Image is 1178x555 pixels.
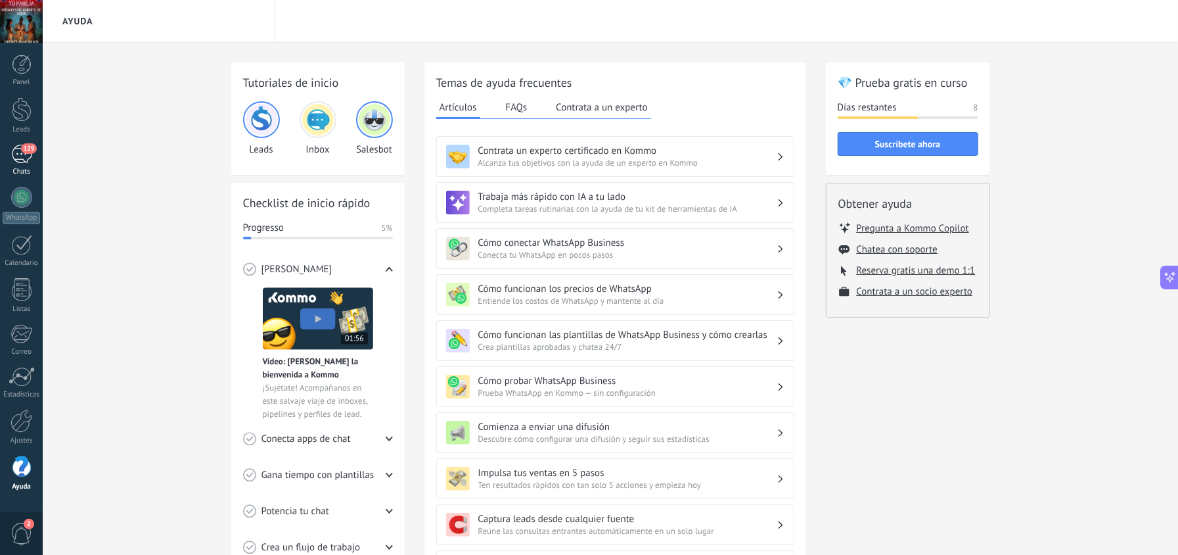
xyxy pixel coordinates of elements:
[838,195,978,212] h2: Obtener ayuda
[300,101,336,156] div: Inbox
[261,541,361,554] span: Crea un flujo de trabajo
[478,525,777,537] span: Reúne las consultas entrantes automáticamente en un solo lugar
[3,78,41,87] div: Panel
[24,519,34,529] span: 2
[478,283,777,295] h3: Cómo funcionan los precios de WhatsApp
[261,469,374,482] span: Gana tiempo con plantillas
[503,97,531,117] button: FAQs
[436,97,480,119] button: Artículos
[857,285,973,298] button: Contrata a un socio experto
[478,191,777,203] h3: Trabaja más rápido con IA a tu lado
[478,157,777,168] span: Alcanza tus objetivos con la ayuda de un experto en Kommo
[838,132,978,156] button: Suscríbete ahora
[3,259,41,268] div: Calendario
[973,101,978,114] span: 8
[21,143,36,154] span: 129
[243,222,284,235] span: Progresso
[3,483,41,491] div: Ayuda
[875,139,941,149] span: Suscríbete ahora
[478,387,777,398] span: Prueba WhatsApp en Kommo — sin configuración
[3,126,41,134] div: Leads
[263,355,373,381] span: Vídeo: [PERSON_NAME] la bienvenida a Kommo
[3,212,40,224] div: WhatsApp
[553,97,650,117] button: Contrata a un experto
[3,168,41,176] div: Chats
[261,505,330,518] span: Potencia tu chat
[243,101,280,156] div: Leads
[478,467,777,479] h3: Impulsa tus ventas en 5 pasos
[356,101,393,156] div: Salesbot
[478,249,777,260] span: Conecta tu WhatsApp en pocos pasos
[857,243,938,256] button: Chatea con soporte
[857,222,969,235] button: Pregunta a Kommo Copilot
[478,375,777,387] h3: Cómo probar WhatsApp Business
[243,74,393,91] h2: Tutoriales de inicio
[478,341,777,352] span: Crea plantillas aprobadas y chatea 24/7
[478,433,777,445] span: Descubre cómo configurar una difusión y seguir sus estadísticas
[436,74,794,91] h2: Temas de ayuda frecuentes
[261,433,351,446] span: Conecta apps de chat
[3,305,41,314] div: Listas
[478,421,777,433] h3: Comienza a enviar una difusión
[263,287,373,350] img: Meet video
[838,101,897,114] span: Días restantes
[261,263,332,276] span: [PERSON_NAME]
[478,145,777,157] h3: Contrata un experto certificado en Kommo
[478,513,777,525] h3: Captura leads desde cualquier fuente
[478,237,777,249] h3: Cómo conectar WhatsApp Business
[243,195,393,211] h2: Checklist de inicio rápido
[838,74,978,91] h2: 💎 Prueba gratis en curso
[3,348,41,356] div: Correo
[3,391,41,399] div: Estadísticas
[478,295,777,306] span: Entiende los costos de WhatsApp y mantente al día
[263,381,373,421] span: ¡Sujétate! Acompáñanos en este salvaje viaje de inboxes, pipelines y perfiles de lead.
[478,329,777,341] h3: Cómo funcionan las plantillas de WhatsApp Business y cómo crearlas
[381,222,392,235] span: 5%
[3,437,41,445] div: Ajustes
[478,479,777,491] span: Ten resultados rápidos con tan solo 5 acciones y empieza hoy
[478,203,777,214] span: Completa tareas rutinarias con la ayuda de tu kit de herramientas de IA
[857,264,976,277] button: Reserva gratis una demo 1:1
